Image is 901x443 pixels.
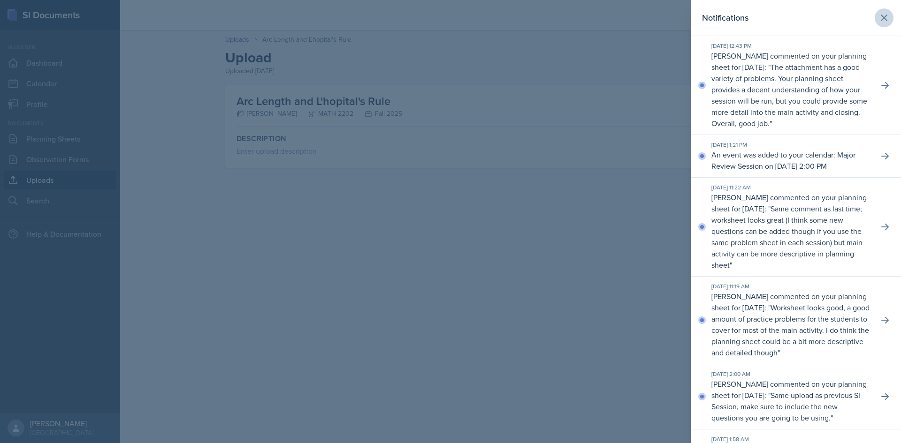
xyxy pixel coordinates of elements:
div: [DATE] 11:22 AM [711,183,871,192]
p: Worksheet looks good, a good amount of practice problems for the students to cover for most of th... [711,302,870,358]
p: [PERSON_NAME] commented on your planning sheet for [DATE]: " " [711,378,871,423]
p: The attachment has a good variety of problems. Your planning sheet provides a decent understandin... [711,62,867,128]
h2: Notifications [702,11,748,24]
p: [PERSON_NAME] commented on your planning sheet for [DATE]: " " [711,291,871,358]
p: Same upload as previous SI Session, make sure to include the new questions you are going to be us... [711,390,860,423]
div: [DATE] 2:00 AM [711,370,871,378]
p: [PERSON_NAME] commented on your planning sheet for [DATE]: " " [711,50,871,129]
div: [DATE] 11:19 AM [711,282,871,291]
p: An event was added to your calendar: Major Review Session on [DATE] 2:00 PM [711,149,871,172]
p: [PERSON_NAME] commented on your planning sheet for [DATE]: " " [711,192,871,270]
p: Same comment as last time; worksheet looks great (I think some new questions can be added though ... [711,203,863,270]
div: [DATE] 1:21 PM [711,141,871,149]
div: [DATE] 12:43 PM [711,42,871,50]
